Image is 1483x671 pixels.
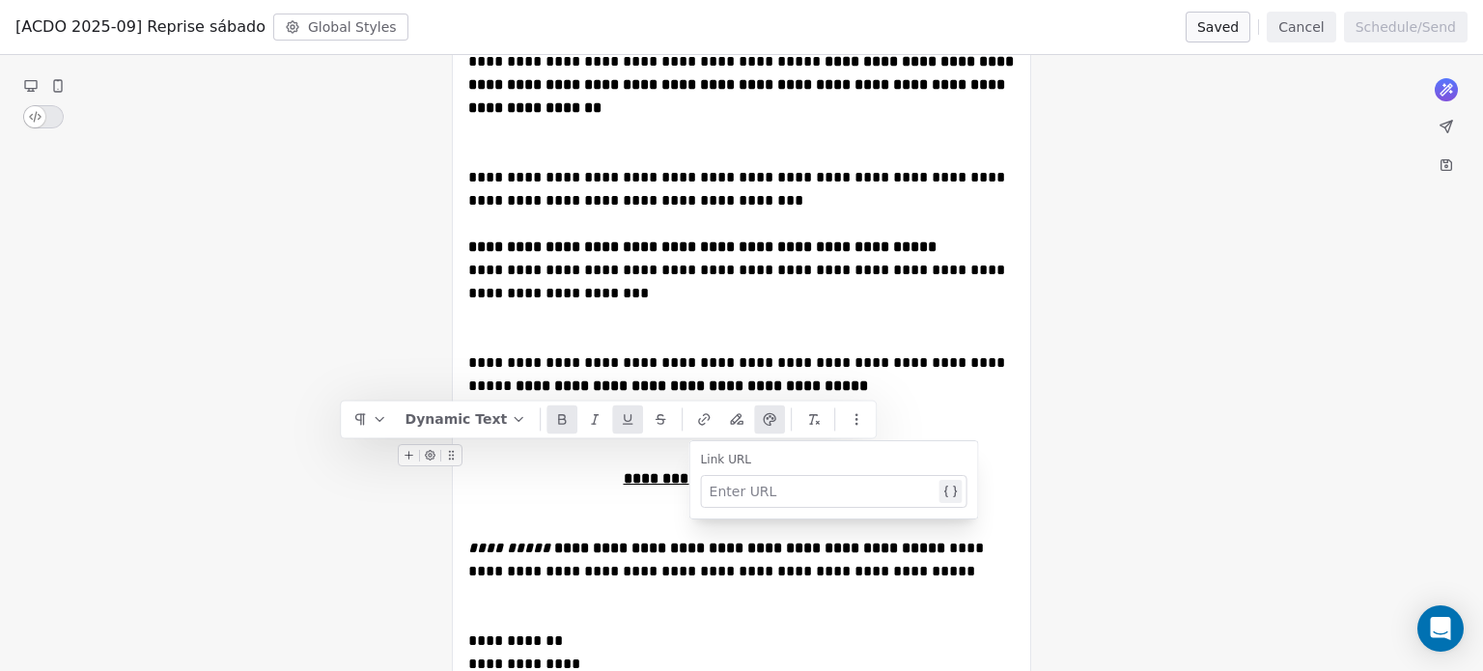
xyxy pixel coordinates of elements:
button: Global Styles [273,14,408,41]
div: Link URL [701,452,967,467]
button: Schedule/Send [1344,12,1468,42]
button: Saved [1186,12,1250,42]
button: Cancel [1267,12,1335,42]
span: [ACDO 2025-09] Reprise sábado [15,15,266,39]
button: Dynamic Text [398,405,535,433]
